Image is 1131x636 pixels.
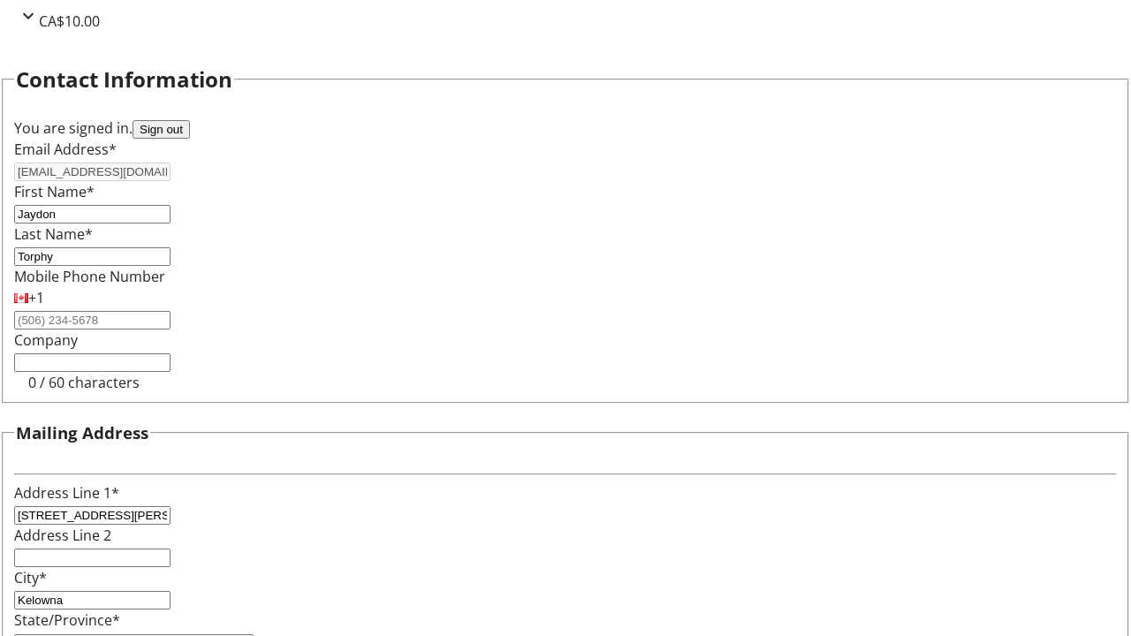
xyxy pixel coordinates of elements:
tr-character-limit: 0 / 60 characters [28,373,140,392]
label: Address Line 2 [14,526,111,545]
input: City [14,591,171,609]
label: Last Name* [14,224,93,244]
label: State/Province* [14,610,120,630]
input: Address [14,506,171,525]
label: Address Line 1* [14,483,119,503]
span: CA$10.00 [39,11,100,31]
label: City* [14,568,47,587]
input: (506) 234-5678 [14,311,171,329]
label: Email Address* [14,140,117,159]
label: Mobile Phone Number [14,267,165,286]
h2: Contact Information [16,64,232,95]
label: First Name* [14,182,95,201]
h3: Mailing Address [16,420,148,445]
button: Sign out [133,120,190,139]
div: You are signed in. [14,117,1117,139]
label: Company [14,330,78,350]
